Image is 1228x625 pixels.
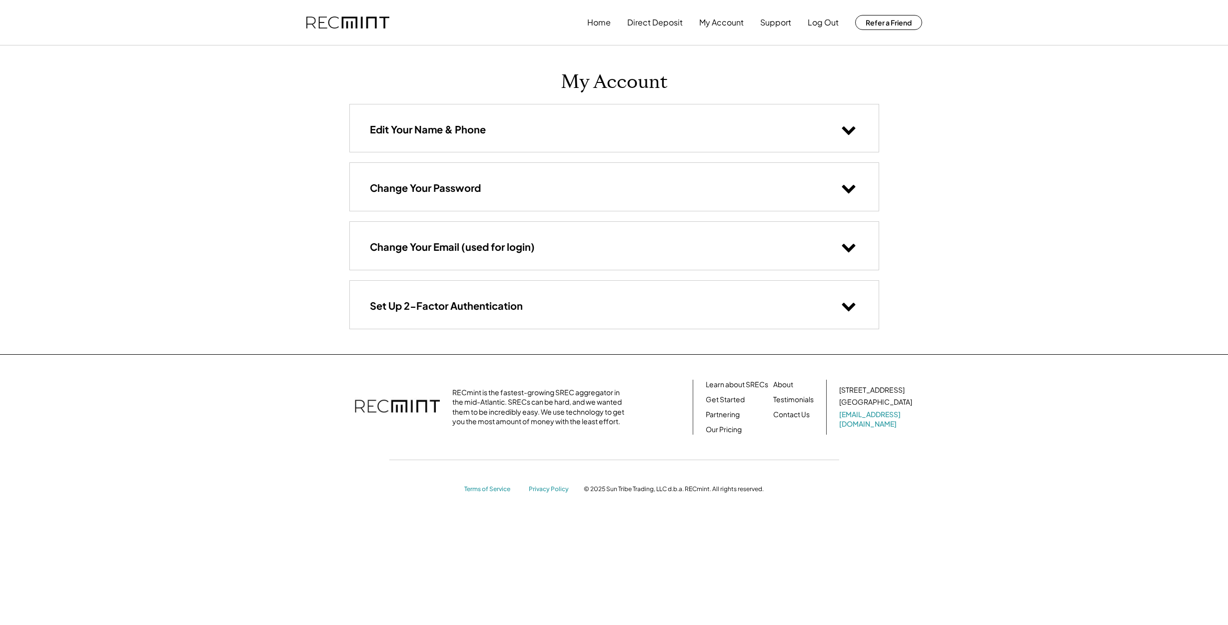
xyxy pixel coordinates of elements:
[855,15,922,30] button: Refer a Friend
[370,299,523,312] h3: Set Up 2-Factor Authentication
[306,16,389,29] img: recmint-logotype%403x.png
[839,397,912,407] div: [GEOGRAPHIC_DATA]
[587,12,611,32] button: Home
[699,12,744,32] button: My Account
[773,380,793,390] a: About
[627,12,683,32] button: Direct Deposit
[706,380,768,390] a: Learn about SRECs
[706,410,740,420] a: Partnering
[561,70,668,94] h1: My Account
[808,12,839,32] button: Log Out
[706,425,742,435] a: Our Pricing
[355,390,440,425] img: recmint-logotype%403x.png
[839,385,905,395] div: [STREET_ADDRESS]
[370,123,486,136] h3: Edit Your Name & Phone
[452,388,630,427] div: RECmint is the fastest-growing SREC aggregator in the mid-Atlantic. SRECs can be hard, and we wan...
[839,410,914,429] a: [EMAIL_ADDRESS][DOMAIN_NAME]
[706,395,745,405] a: Get Started
[760,12,791,32] button: Support
[529,485,574,494] a: Privacy Policy
[773,395,814,405] a: Testimonials
[464,485,519,494] a: Terms of Service
[370,240,535,253] h3: Change Your Email (used for login)
[773,410,810,420] a: Contact Us
[370,181,481,194] h3: Change Your Password
[584,485,764,493] div: © 2025 Sun Tribe Trading, LLC d.b.a. RECmint. All rights reserved.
